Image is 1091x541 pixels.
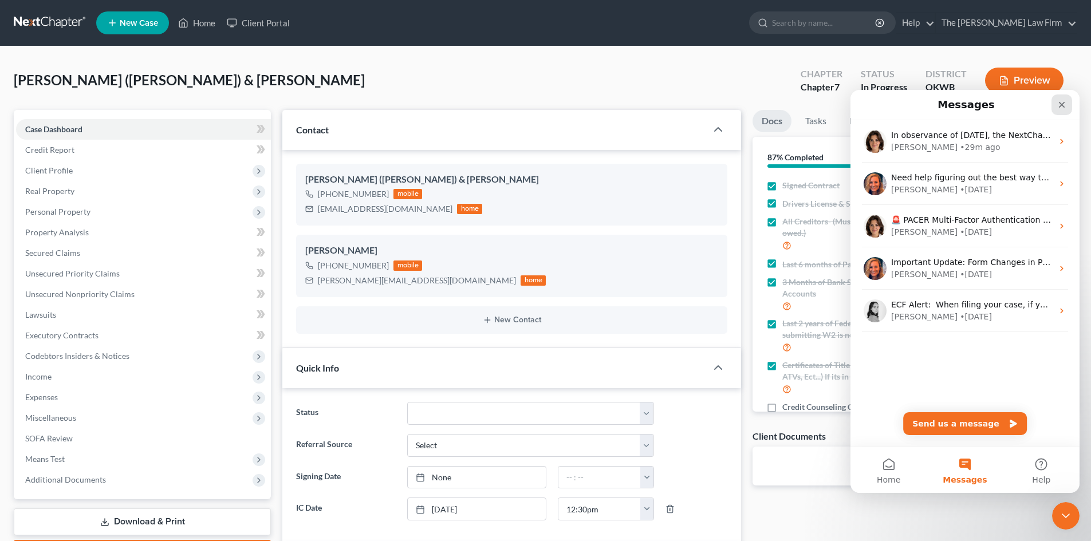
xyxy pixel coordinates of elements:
a: The [PERSON_NAME] Law Firm [936,13,1077,33]
div: mobile [393,260,422,271]
div: • [DATE] [109,136,141,148]
span: Last 6 months of Pay Stubs/Records [782,259,909,270]
span: Home [26,386,50,394]
div: [EMAIL_ADDRESS][DOMAIN_NAME] [318,203,452,215]
div: [PERSON_NAME][EMAIL_ADDRESS][DOMAIN_NAME] [318,275,516,286]
a: Lawsuits [16,305,271,325]
a: Case Dashboard [16,119,271,140]
div: Chapter [801,81,842,94]
span: Secured Claims [25,248,80,258]
label: Status [290,402,401,425]
a: Unsecured Nonpriority Claims [16,284,271,305]
div: OKWB [925,81,967,94]
span: Client Profile [25,165,73,175]
a: Executory Contracts [16,325,271,346]
div: Client Documents [753,430,826,442]
span: Personal Property [25,207,90,216]
span: Executory Contracts [25,330,99,340]
span: Means Test [25,454,65,464]
span: Last 2 years of Federal 1040 & State 511 Tax forms. (only submitting W2 is not acceptable) [782,318,986,341]
span: Property Analysis [25,227,89,237]
img: Profile image for Kelly [13,82,36,105]
input: -- : -- [558,467,641,488]
button: Messages [76,357,152,403]
a: Unsecured Priority Claims [16,263,271,284]
span: Messages [92,386,136,394]
strong: 87% Completed [767,152,824,162]
div: In Progress [861,81,907,94]
a: None [408,467,546,488]
div: [PERSON_NAME] [41,136,107,148]
div: • [DATE] [109,179,141,191]
img: Profile image for Kelly [13,167,36,190]
a: Docs [753,110,791,132]
button: Preview [985,68,1064,93]
div: [PERSON_NAME] ([PERSON_NAME]) & [PERSON_NAME] [305,173,718,187]
span: 3 Months of Bank Statements for all Financial and Bank Accounts [782,277,986,299]
button: Send us a message [53,322,176,345]
a: Credit Report [16,140,271,160]
span: Certificates of Title for all vehicles (Cars, Boats, RVs, ATVs, Ect...) If its in your name, we n... [782,360,986,382]
button: Help [153,357,229,403]
span: Help [182,386,200,394]
span: Miscellaneous [25,413,76,422]
a: Secured Claims [16,243,271,263]
a: Download & Print [14,508,271,535]
div: [PERSON_NAME] [41,179,107,191]
span: Contact [296,124,329,135]
span: [PERSON_NAME] ([PERSON_NAME]) & [PERSON_NAME] [14,72,365,88]
iframe: Intercom live chat [850,90,1080,493]
span: Unsecured Priority Claims [25,268,120,278]
label: Referral Source [290,434,401,457]
span: SOFA Review [25,433,73,443]
label: Signing Date [290,466,401,489]
div: [PERSON_NAME] [41,221,107,233]
img: Profile image for Emma [13,125,36,148]
span: Credit Report [25,145,74,155]
span: All Creditors- (Must have names, addresses & amount owed.) [782,216,986,239]
div: Status [861,68,907,81]
div: home [521,275,546,286]
span: Drivers License & Social Security Card [782,198,918,210]
span: Additional Documents [25,475,106,484]
span: Real Property [25,186,74,196]
a: SOFA Review [16,428,271,449]
div: District [925,68,967,81]
a: Property Analysis [16,222,271,243]
div: • [DATE] [109,221,141,233]
span: Quick Info [296,362,339,373]
div: [PHONE_NUMBER] [318,260,389,271]
input: -- : -- [558,498,641,520]
span: Codebtors Insiders & Notices [25,351,129,361]
span: Credit Counseling Certificate [782,401,885,413]
span: New Case [120,19,158,27]
div: [PERSON_NAME] [41,94,107,106]
a: Client Portal [221,13,296,33]
span: Signed Contract [782,180,840,191]
div: home [457,204,482,214]
a: Help [896,13,935,33]
div: Chapter [801,68,842,81]
input: Search by name... [772,12,877,33]
div: mobile [393,189,422,199]
a: Events [840,110,885,132]
span: Lawsuits [25,310,56,319]
img: Profile image for Lindsey [13,210,36,232]
span: Income [25,372,52,381]
div: • [DATE] [109,94,141,106]
label: IC Date [290,497,401,520]
p: No client documents yet. [762,456,1068,467]
iframe: Intercom live chat [1052,502,1080,530]
div: [PERSON_NAME] [305,244,718,258]
div: [PHONE_NUMBER] [318,188,389,200]
span: Case Dashboard [25,124,82,134]
span: Unsecured Nonpriority Claims [25,289,135,299]
a: [DATE] [408,498,546,520]
a: Tasks [796,110,836,132]
div: • 29m ago [109,52,149,64]
div: [PERSON_NAME] [41,52,107,64]
span: Expenses [25,392,58,402]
